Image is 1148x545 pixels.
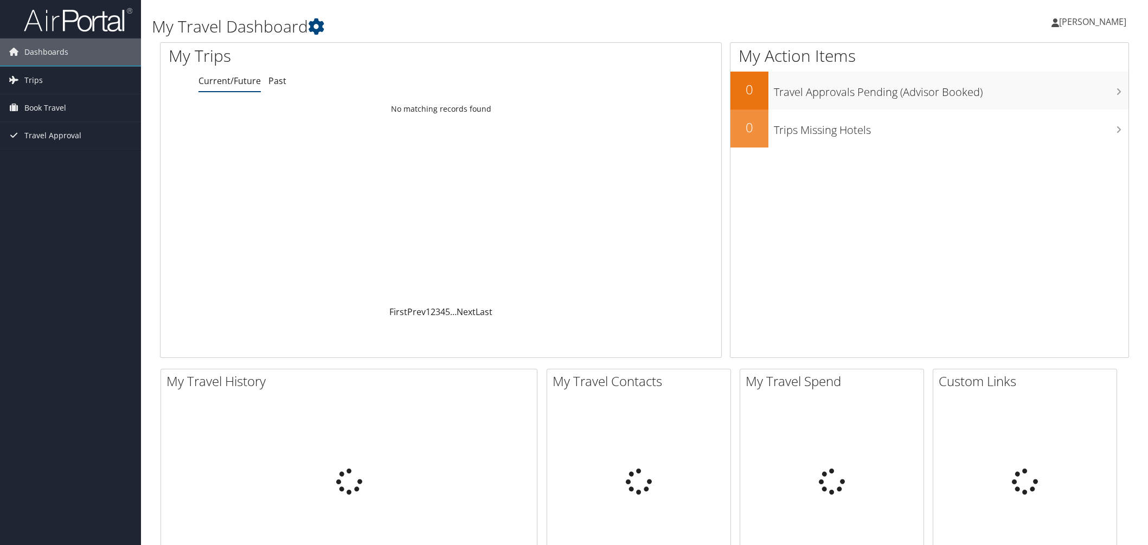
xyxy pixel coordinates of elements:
a: First [389,306,407,318]
a: 3 [435,306,440,318]
span: Travel Approval [24,122,81,149]
a: Next [457,306,476,318]
a: 1 [426,306,431,318]
h1: My Trips [169,44,479,67]
h3: Trips Missing Hotels [774,117,1128,138]
span: Trips [24,67,43,94]
a: 2 [431,306,435,318]
a: [PERSON_NAME] [1051,5,1137,38]
a: 5 [445,306,450,318]
a: Past [268,75,286,87]
a: Current/Future [198,75,261,87]
a: 0Travel Approvals Pending (Advisor Booked) [730,72,1128,110]
td: No matching records found [161,99,721,119]
a: 4 [440,306,445,318]
h2: 0 [730,80,768,99]
h1: My Travel Dashboard [152,15,809,38]
a: Prev [407,306,426,318]
h2: My Travel History [166,372,537,390]
img: airportal-logo.png [24,7,132,33]
span: Book Travel [24,94,66,121]
span: [PERSON_NAME] [1059,16,1126,28]
h2: My Travel Contacts [553,372,730,390]
a: 0Trips Missing Hotels [730,110,1128,148]
span: … [450,306,457,318]
span: Dashboards [24,39,68,66]
h2: Custom Links [939,372,1117,390]
a: Last [476,306,492,318]
h3: Travel Approvals Pending (Advisor Booked) [774,79,1128,100]
h2: My Travel Spend [746,372,923,390]
h2: 0 [730,118,768,137]
h1: My Action Items [730,44,1128,67]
